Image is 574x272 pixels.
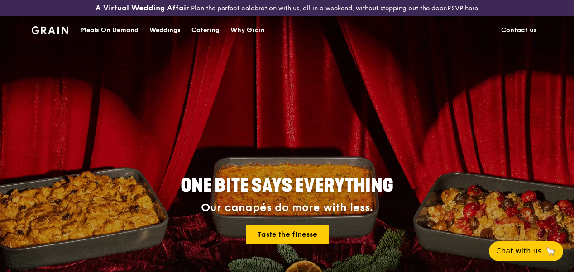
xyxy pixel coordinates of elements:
button: Chat with us🦙 [489,241,563,261]
span: Chat with us [496,246,541,257]
span: ONE BITE SAYS EVERYTHING [181,175,393,197]
a: RSVP here [447,5,478,12]
a: Taste the finesse [246,225,329,244]
a: Weddings [144,17,186,44]
h3: A Virtual Wedding Affair [96,4,189,13]
div: Why Grain [230,17,265,44]
div: Our canapés do more with less. [124,202,450,214]
a: Contact us [496,17,542,44]
div: Meals On Demand [81,17,139,44]
a: Catering [186,17,225,44]
div: Weddings [149,17,181,44]
a: GrainGrain [32,16,68,43]
img: Grain [32,26,68,34]
div: Catering [191,17,220,44]
span: 🦙 [545,246,556,257]
div: Plan the perfect celebration with us, all in a weekend, without stepping out the door. [96,4,478,13]
a: Why Grain [225,17,270,44]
